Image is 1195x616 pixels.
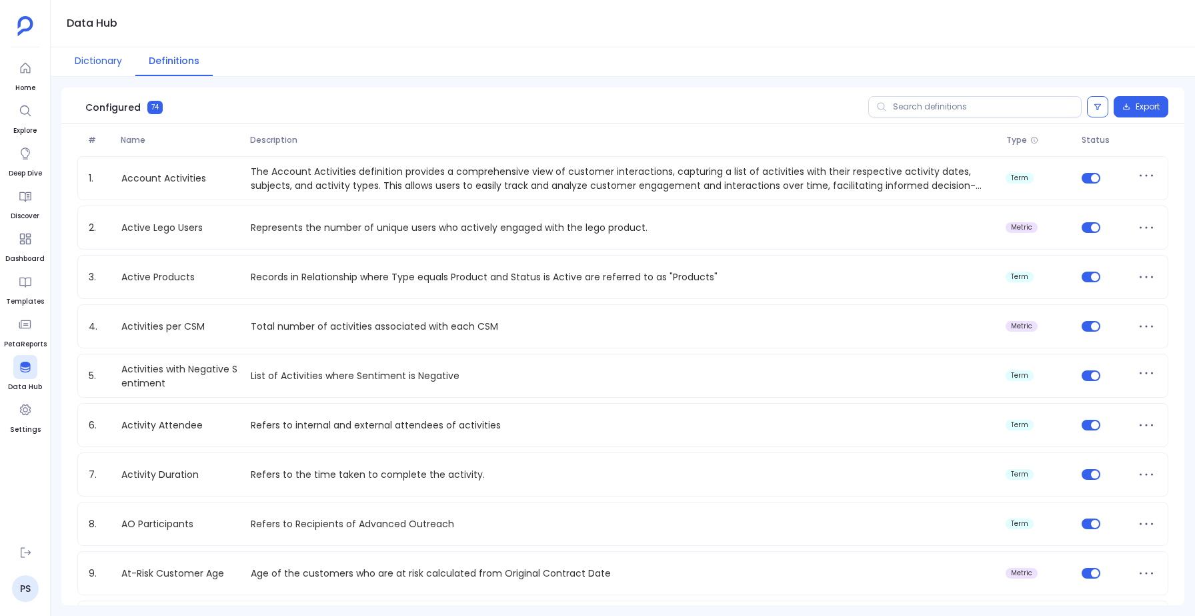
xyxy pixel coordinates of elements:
[116,221,208,235] a: Active Lego Users
[245,320,1001,334] p: Total number of activities associated with each CSM
[6,270,44,307] a: Templates
[9,168,42,179] span: Deep Dive
[11,211,39,222] span: Discover
[1011,520,1028,528] span: term
[83,567,116,581] span: 9.
[245,221,1001,235] p: Represents the number of unique users who actively engaged with the lego product.
[13,125,37,136] span: Explore
[116,418,208,432] a: Activity Attendee
[17,16,33,36] img: petavue logo
[245,468,1001,482] p: Refers to the time taken to complete the activity.
[245,369,1001,383] p: List of Activities where Sentiment is Negative
[13,56,37,93] a: Home
[868,96,1082,117] input: Search definitions
[147,101,163,114] span: 74
[1114,96,1168,117] button: Export
[9,141,42,179] a: Deep Dive
[1011,471,1028,479] span: term
[1011,174,1028,182] span: term
[116,567,229,581] a: At-Risk Customer Age
[83,369,116,383] span: 5.
[10,398,41,435] a: Settings
[245,135,1001,145] span: Description
[11,184,39,222] a: Discover
[1006,135,1027,145] span: Type
[1011,569,1032,577] span: metric
[13,99,37,136] a: Explore
[1011,372,1028,380] span: term
[1011,322,1032,330] span: metric
[85,101,141,114] span: Configured
[116,320,210,334] a: Activities per CSM
[83,270,116,284] span: 3.
[245,517,1001,531] p: Refers to Recipients of Advanced Outreach
[245,270,1001,284] p: Records in Relationship where Type equals Product and Status is Active are referred to as "Products"
[4,339,47,350] span: PetaReports
[1136,101,1160,112] span: Export
[116,362,245,389] a: Activities with Negative Sentiment
[83,135,115,145] span: #
[116,468,204,482] a: Activity Duration
[115,135,245,145] span: Name
[6,296,44,307] span: Templates
[61,47,135,76] button: Dictionary
[67,14,117,33] h1: Data Hub
[12,575,39,602] a: PS
[10,424,41,435] span: Settings
[83,517,116,531] span: 8.
[83,320,116,334] span: 4.
[1011,273,1028,281] span: term
[5,227,45,264] a: Dashboard
[116,270,200,284] a: Active Products
[1076,135,1130,145] span: Status
[83,418,116,432] span: 6.
[1011,421,1028,429] span: term
[13,83,37,93] span: Home
[245,567,1001,581] p: Age of the customers who are at risk calculated from Original Contract Date
[83,221,116,235] span: 2.
[83,468,116,482] span: 7.
[1011,224,1032,232] span: metric
[8,382,42,392] span: Data Hub
[135,47,213,76] button: Definitions
[5,254,45,264] span: Dashboard
[245,165,1001,192] p: The Account Activities definition provides a comprehensive view of customer interactions, capturi...
[8,355,42,392] a: Data Hub
[116,517,199,531] a: AO Participants
[4,312,47,350] a: PetaReports
[116,172,211,186] a: Account Activities
[245,418,1001,432] p: Refers to internal and external attendees of activities
[83,172,116,186] span: 1.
